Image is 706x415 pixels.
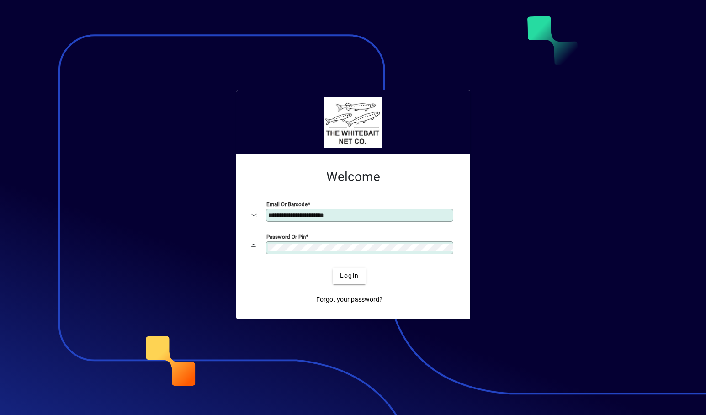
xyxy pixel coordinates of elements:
a: Forgot your password? [313,292,386,308]
mat-label: Email or Barcode [266,201,308,207]
button: Login [333,268,366,284]
h2: Welcome [251,169,456,185]
mat-label: Password or Pin [266,233,306,239]
span: Forgot your password? [316,295,382,304]
span: Login [340,271,359,281]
